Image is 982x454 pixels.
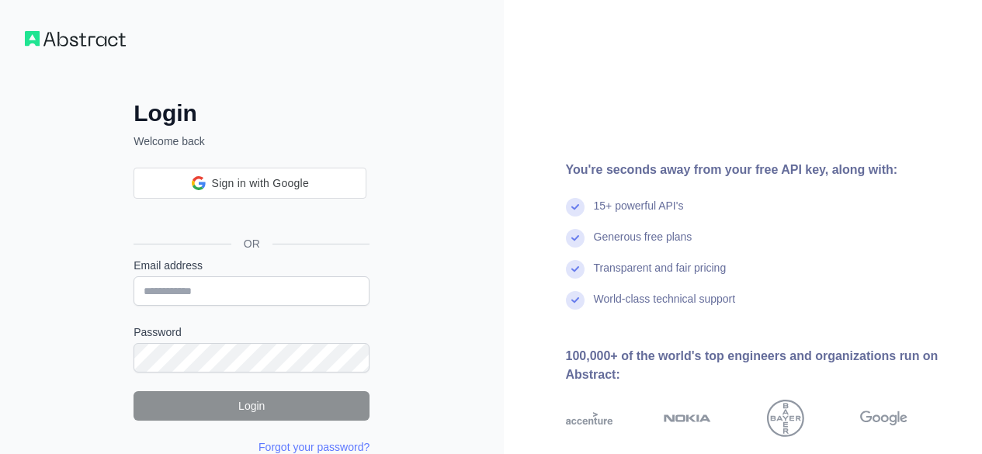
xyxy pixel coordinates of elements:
[259,441,370,453] a: Forgot your password?
[134,324,370,340] label: Password
[664,400,711,437] img: nokia
[594,229,692,260] div: Generous free plans
[566,161,958,179] div: You're seconds away from your free API key, along with:
[25,31,126,47] img: Workflow
[231,236,272,251] span: OR
[767,400,804,437] img: bayer
[594,198,684,229] div: 15+ powerful API's
[566,198,585,217] img: check mark
[126,197,374,231] iframe: Sign in with Google Button
[566,400,613,437] img: accenture
[860,400,907,437] img: google
[594,291,736,322] div: World-class technical support
[566,347,958,384] div: 100,000+ of the world's top engineers and organizations run on Abstract:
[566,229,585,248] img: check mark
[566,260,585,279] img: check mark
[212,175,309,192] span: Sign in with Google
[594,260,727,291] div: Transparent and fair pricing
[134,391,370,421] button: Login
[566,291,585,310] img: check mark
[134,99,370,127] h2: Login
[134,258,370,273] label: Email address
[134,168,366,199] div: Sign in with Google
[134,133,370,149] p: Welcome back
